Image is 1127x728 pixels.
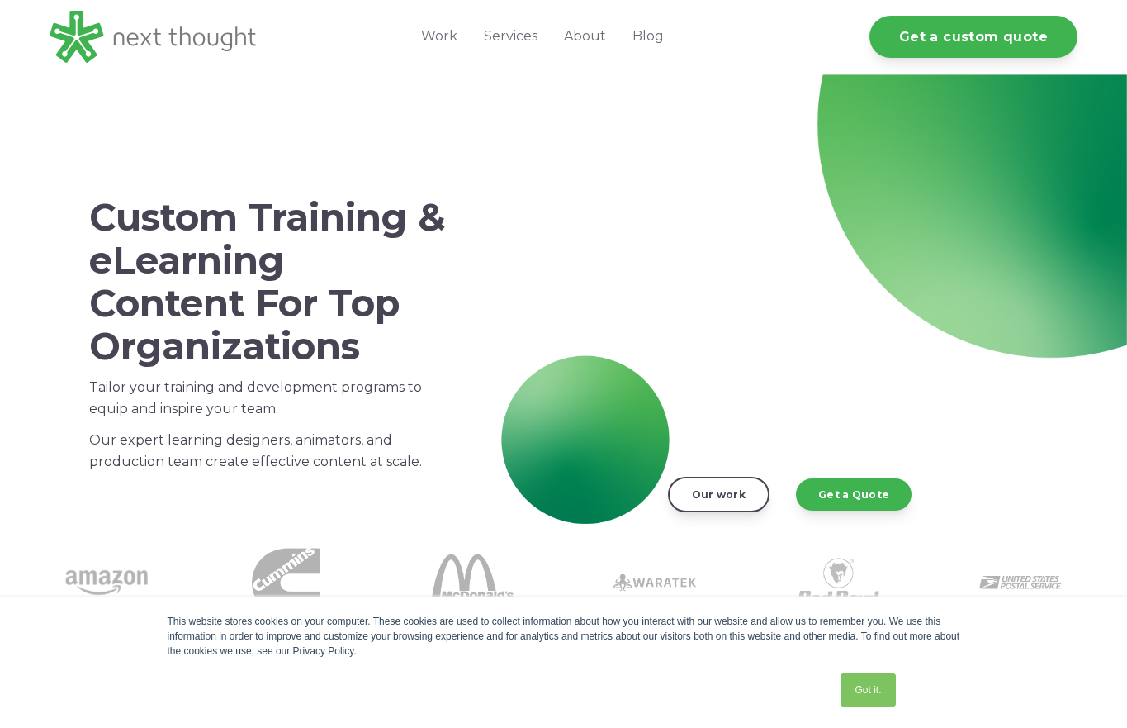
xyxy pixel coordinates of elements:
[796,478,912,510] a: Get a Quote
[668,477,769,512] a: Our work
[50,11,256,63] img: LG - NextThought Logo
[252,545,326,620] img: Cummins
[537,182,1032,461] iframe: NextThought Reel
[841,673,895,707] a: Got it.
[89,196,446,367] h1: Custom Training & eLearning Content For Top Organizations
[869,16,1077,58] a: Get a custom quote
[89,430,446,473] p: Our expert learning designers, animators, and production team create effective content at scale.
[65,541,148,624] img: amazon-1
[168,614,960,659] div: This website stores cookies on your computer. These cookies are used to collect information about...
[797,541,879,624] img: Red Devil
[979,541,1062,624] img: USPS
[89,377,446,420] p: Tailor your training and development programs to equip and inspire your team.
[613,541,696,624] img: Waratek logo
[431,541,514,624] img: McDonalds 1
